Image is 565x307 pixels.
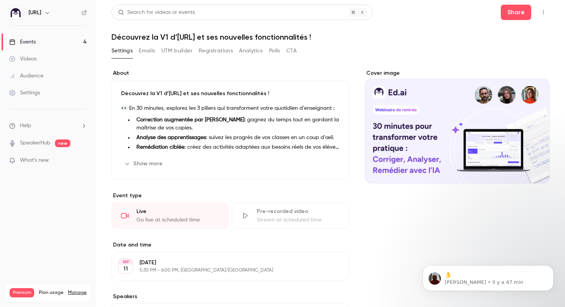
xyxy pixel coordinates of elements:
button: Trouver une réponse [11,193,143,208]
div: Pre-recorded videoStream at scheduled time [232,203,349,229]
div: Manage the live webinar [11,211,143,225]
img: Ed.ai [10,7,22,19]
button: Emails [139,45,155,57]
div: Events [9,38,36,46]
span: Help [20,122,31,130]
div: Envoyez-nous un message [16,154,128,163]
button: UTM builder [161,45,193,57]
span: Accueil [15,260,37,265]
button: CTA [286,45,297,57]
img: Profile image for Luuk [82,12,98,28]
p: [DATE] [140,259,309,267]
div: Step 4 - Contact Management Overview [16,228,129,237]
img: logo [15,15,28,27]
img: Profile image for Salim [16,122,31,137]
p: Bonjour 👋 [15,55,138,68]
div: Videos [9,55,37,63]
label: About [111,69,349,77]
span: Trouver une réponse [16,196,78,205]
div: Profile image for Salim👌[PERSON_NAME]•Il y a 47 min [8,115,146,144]
span: new [55,139,70,147]
div: Go live at scheduled time [136,216,219,224]
iframe: Intercom notifications message [411,249,565,303]
span: Plan usage [39,290,63,296]
div: • Il y a 47 min [80,129,117,138]
strong: Analyse des apprentissages [136,135,206,140]
span: 👌 [34,122,41,128]
div: Search for videos or events [118,8,195,17]
div: Nous répondons généralement dans un délai de quelques minutes [16,163,128,179]
span: What's new [20,156,49,164]
div: Fermer [132,12,146,26]
div: Stream at scheduled time [257,216,339,224]
button: Registrations [199,45,233,57]
p: Comment pouvons-nous vous aider ? [15,68,138,94]
div: SEP [119,259,133,265]
p: 👀 En 30 minutes, explorez les 3 piliers qui transforment votre quotidien d’enseignant : [121,104,340,113]
div: Step 4 - Contact Management Overview [11,225,143,240]
div: Message récent [16,110,138,118]
h1: Découvrez la V1 d’[URL] et ses nouvelles fonctionnalités ! [111,32,550,42]
li: : suivez les progrès de vos classes en un coup d’œil. [133,134,340,142]
a: Manage [68,290,86,296]
img: Profile image for Maxim [97,12,112,28]
div: Envoyez-nous un messageNous répondons généralement dans un délai de quelques minutes [8,148,146,185]
button: Analytics [239,45,263,57]
button: Aide [103,240,154,271]
div: Pre-recorded video [257,208,339,215]
p: 5:30 PM - 6:00 PM, [GEOGRAPHIC_DATA]/[GEOGRAPHIC_DATA] [140,267,309,273]
button: Share [501,5,531,20]
strong: Remédiation ciblée [136,144,184,150]
p: Découvrez la V1 d’[URL] et ses nouvelles fonctionnalités ! [121,90,340,97]
div: Settings [9,89,40,97]
li: help-dropdown-opener [9,122,87,130]
p: Event type [111,192,349,200]
label: Cover image [365,69,550,77]
label: Date and time [111,241,349,249]
h6: [URL] [28,9,41,17]
button: Polls [269,45,280,57]
div: LiveGo live at scheduled time [111,203,229,229]
section: Cover image [365,69,550,183]
div: Audience [9,72,43,80]
button: Conversations [51,240,102,271]
label: Speakers [111,293,349,300]
strong: Correction augmentée par [PERSON_NAME] [136,117,244,122]
button: Settings [111,45,133,57]
span: Premium [10,288,34,297]
div: Message récentProfile image for Salim👌[PERSON_NAME]•Il y a 47 min [8,104,146,144]
div: Manage the live webinar [16,214,129,222]
li: : créez des activités adaptées aux besoins réels de vos élèves. [133,143,340,151]
a: SpeakerHub [20,139,50,147]
li: : gagnez du temps tout en gardant la maîtrise de vos copies. [133,116,340,132]
p: 11 [123,265,128,273]
span: Aide [122,260,134,265]
img: Profile image for Salim [111,12,127,28]
div: [PERSON_NAME] [34,129,79,138]
span: Conversations [58,260,96,265]
button: Show more [121,158,167,170]
div: Live [136,208,219,215]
